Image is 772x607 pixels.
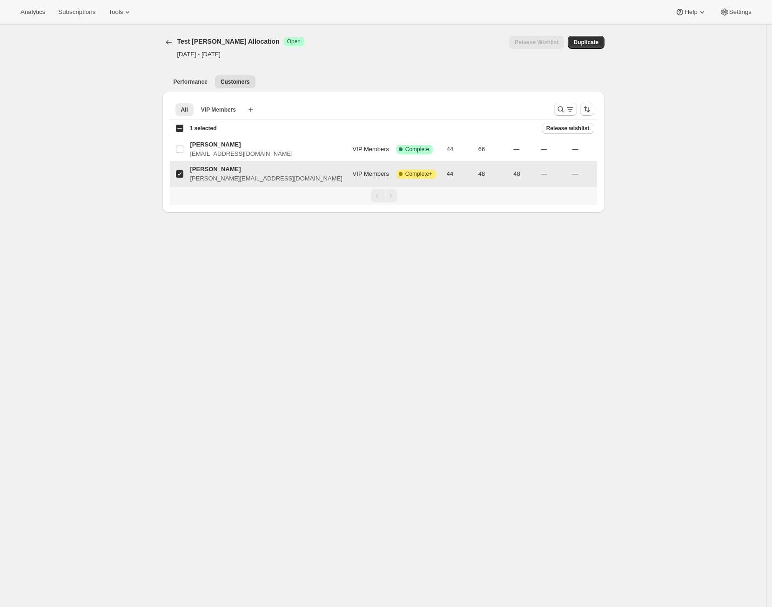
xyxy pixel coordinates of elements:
td: — [510,137,538,162]
span: Settings [729,8,752,16]
td: 48 [510,162,538,187]
button: Subscriptions [53,6,101,19]
span: VIP Members [201,106,236,113]
span: Duplicate [573,39,598,46]
span: All [181,106,188,113]
span: [PERSON_NAME] [190,166,241,173]
button: Performance [168,75,213,88]
span: Release wishlist [546,125,590,132]
button: Sort the results [580,103,593,116]
p: [PERSON_NAME][EMAIL_ADDRESS][DOMAIN_NAME] [190,174,347,183]
button: Tools [103,6,138,19]
td: — [569,137,597,162]
h2: Test [PERSON_NAME] Allocation [177,37,280,46]
nav: Pagination [170,186,597,205]
button: Help [670,6,712,19]
button: Duplicate [568,36,604,49]
p: [DATE] - [DATE] [177,50,305,59]
span: Subscriptions [58,8,95,16]
button: Analytics [15,6,51,19]
span: Performance [174,78,208,86]
button: Release wishlist [543,123,593,134]
button: Search and filter results [554,103,577,116]
td: 66 [476,137,510,162]
span: Open [287,38,301,45]
button: Allocations [162,36,175,49]
span: Customers [221,78,250,86]
td: 44 [444,137,476,162]
td: VIP Members [350,137,393,162]
span: Complete+ [405,170,432,178]
button: Create new view [243,103,258,116]
span: Analytics [20,8,45,16]
span: Complete [405,146,429,153]
span: 1 selected [190,125,217,132]
span: Help [685,8,697,16]
p: [EMAIL_ADDRESS][DOMAIN_NAME] [190,149,347,159]
td: VIP Members [350,162,393,187]
button: Settings [714,6,757,19]
span: [PERSON_NAME] [190,141,241,148]
td: — [538,137,570,162]
td: 44 [444,162,476,187]
button: Customers [215,75,255,88]
td: 48 [476,162,510,187]
td: — [538,162,570,187]
div: Customers [162,84,604,213]
td: — [569,162,597,187]
span: Tools [108,8,123,16]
